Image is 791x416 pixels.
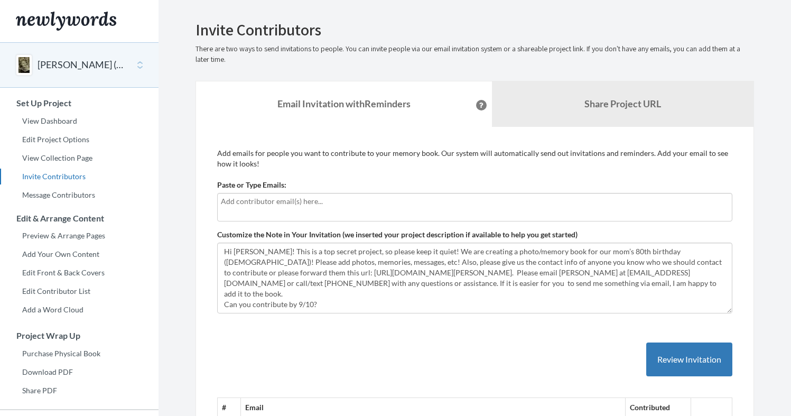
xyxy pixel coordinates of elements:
b: Share Project URL [584,98,661,109]
label: Customize the Note in Your Invitation (we inserted your project description if available to help ... [217,229,578,240]
strong: Email Invitation with Reminders [277,98,411,109]
h3: Project Wrap Up [1,331,159,340]
h3: Edit & Arrange Content [1,214,159,223]
h2: Invite Contributors [196,21,754,39]
button: [PERSON_NAME] ([PERSON_NAME]) [PERSON_NAME] 80th Birthday [38,58,123,72]
input: Add contributor email(s) here... [221,196,729,207]
p: There are two ways to send invitations to people. You can invite people via our email invitation ... [196,44,754,65]
label: Paste or Type Emails: [217,180,286,190]
p: Add emails for people you want to contribute to your memory book. Our system will automatically s... [217,148,732,169]
textarea: Hi [PERSON_NAME]! This is a top secret project, so please keep it quiet! We are creating a photo/... [217,243,732,313]
img: Newlywords logo [16,12,116,31]
button: Review Invitation [646,343,732,377]
h3: Set Up Project [1,98,159,108]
